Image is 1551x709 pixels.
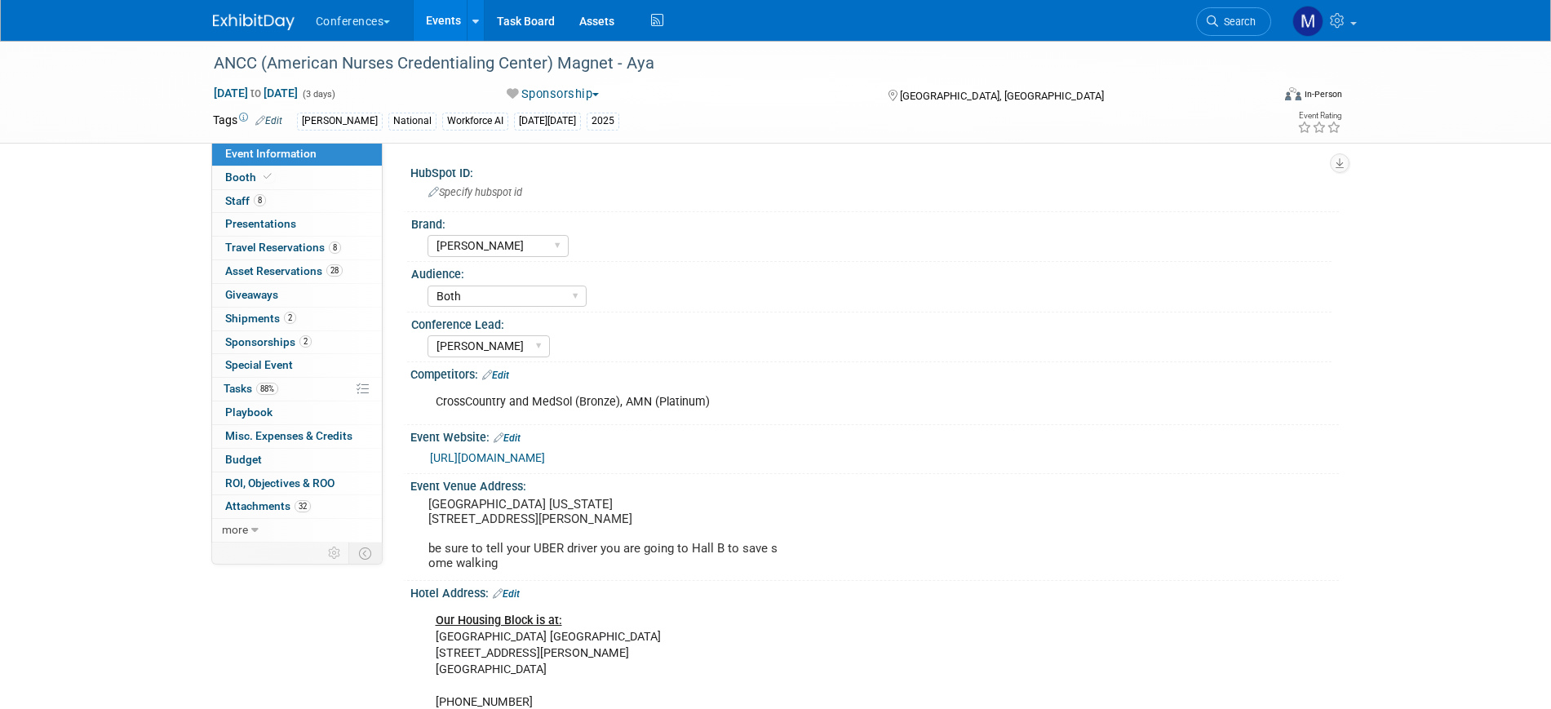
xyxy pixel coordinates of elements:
span: Specify hubspot id [428,186,522,198]
span: [DATE] [DATE] [213,86,299,100]
div: In-Person [1304,88,1342,100]
a: Budget [212,449,382,472]
div: Workforce AI [442,113,508,130]
span: Attachments [225,499,311,512]
span: Travel Reservations [225,241,341,254]
span: 28 [326,264,343,277]
a: ROI, Objectives & ROO [212,472,382,495]
div: Brand: [411,212,1332,233]
a: Edit [493,588,520,600]
span: Special Event [225,358,293,371]
div: Competitors: [410,362,1339,383]
img: Format-Inperson.png [1285,87,1301,100]
span: Event Information [225,147,317,160]
span: Tasks [224,382,278,395]
span: Booth [225,171,275,184]
a: Edit [494,432,521,444]
a: Tasks88% [212,378,382,401]
td: Personalize Event Tab Strip [321,543,349,564]
span: 2 [284,312,296,324]
a: Attachments32 [212,495,382,518]
span: (3 days) [301,89,335,100]
a: Search [1196,7,1271,36]
i: Booth reservation complete [264,172,272,181]
b: Our Housing Block is at: [436,614,562,627]
div: [PERSON_NAME] [297,113,383,130]
a: Playbook [212,401,382,424]
td: Tags [213,112,282,131]
div: Conference Lead: [411,312,1332,333]
button: Sponsorship [501,86,605,103]
a: Edit [255,115,282,126]
a: Staff8 [212,190,382,213]
a: Shipments2 [212,308,382,330]
span: Search [1218,16,1256,28]
a: Event Information [212,143,382,166]
img: ExhibitDay [213,14,295,30]
a: more [212,519,382,542]
a: Presentations [212,213,382,236]
img: Marygrace LeGros [1292,6,1323,37]
td: Toggle Event Tabs [348,543,382,564]
span: 88% [256,383,278,395]
span: Budget [225,453,262,466]
div: Event Website: [410,425,1339,446]
span: ROI, Objectives & ROO [225,476,335,490]
a: Asset Reservations28 [212,260,382,283]
span: more [222,523,248,536]
a: Travel Reservations8 [212,237,382,259]
span: Giveaways [225,288,278,301]
span: 32 [295,500,311,512]
div: [DATE][DATE] [514,113,581,130]
span: Presentations [225,217,296,230]
span: to [248,86,264,100]
div: CrossCountry and MedSol (Bronze), AMN (Platinum) [424,386,1159,419]
div: Event Format [1175,85,1343,109]
span: Shipments [225,312,296,325]
div: 2025 [587,113,619,130]
a: Edit [482,370,509,381]
span: 8 [254,194,266,206]
span: Misc. Expenses & Credits [225,429,352,442]
a: Sponsorships2 [212,331,382,354]
div: Event Rating [1297,112,1341,120]
span: [GEOGRAPHIC_DATA], [GEOGRAPHIC_DATA] [900,90,1104,102]
span: Staff [225,194,266,207]
span: 8 [329,242,341,254]
span: Asset Reservations [225,264,343,277]
pre: [GEOGRAPHIC_DATA] [US_STATE] [STREET_ADDRESS][PERSON_NAME] be sure to tell your UBER driver you a... [428,497,779,570]
a: Special Event [212,354,382,377]
a: Booth [212,166,382,189]
div: ANCC (American Nurses Credentialing Center) Magnet - Aya [208,49,1247,78]
a: Misc. Expenses & Credits [212,425,382,448]
div: National [388,113,436,130]
div: Event Venue Address: [410,474,1339,494]
a: [URL][DOMAIN_NAME] [430,451,545,464]
div: HubSpot ID: [410,161,1339,181]
a: Giveaways [212,284,382,307]
div: Audience: [411,262,1332,282]
span: 2 [299,335,312,348]
span: Playbook [225,405,273,419]
span: Sponsorships [225,335,312,348]
div: Hotel Address: [410,581,1339,602]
